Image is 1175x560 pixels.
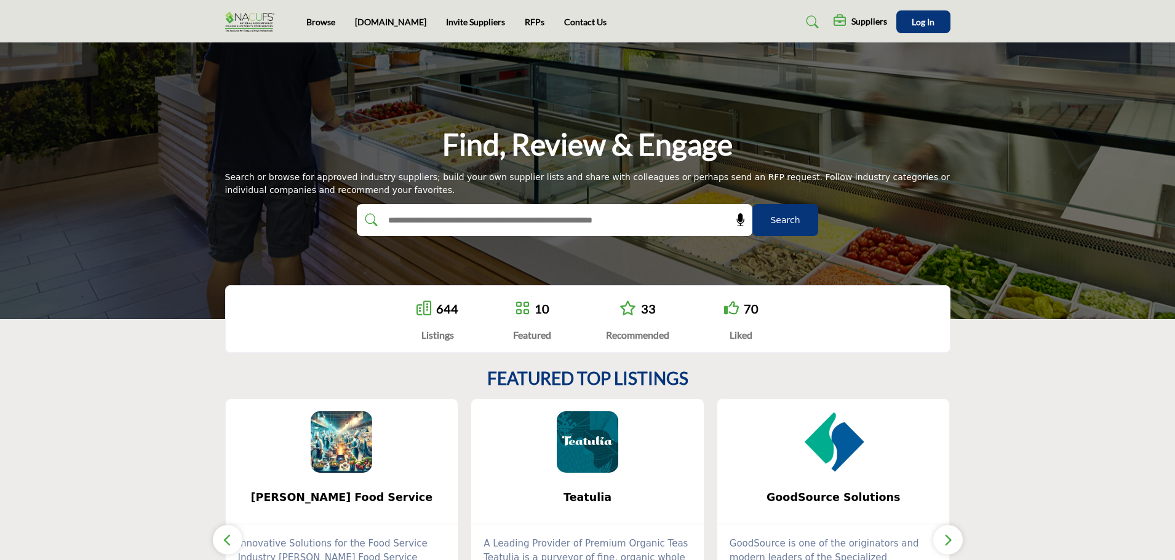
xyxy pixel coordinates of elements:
span: [PERSON_NAME] Food Service [244,489,440,505]
div: Suppliers [834,15,887,30]
img: Site Logo [225,12,281,32]
i: Go to Liked [724,301,739,315]
a: 10 [535,301,549,316]
img: Teatulia [557,411,618,473]
a: RFPs [525,17,544,27]
a: Go to Featured [515,301,530,317]
a: 644 [436,301,458,316]
a: 33 [641,301,656,316]
a: Invite Suppliers [446,17,505,27]
div: Featured [513,328,551,342]
div: Listings [416,328,458,342]
b: Teatulia [490,481,685,514]
h2: FEATURED TOP LISTINGS [487,368,688,389]
a: Go to Recommended [619,301,636,317]
img: Schwan's Food Service [311,411,372,473]
a: Browse [306,17,335,27]
h1: Find, Review & Engage [442,125,733,164]
b: Schwan's Food Service [244,481,440,514]
a: [DOMAIN_NAME] [355,17,426,27]
a: GoodSource Solutions [717,481,950,514]
span: Search [770,214,800,227]
a: [PERSON_NAME] Food Service [226,481,458,514]
a: Contact Us [564,17,607,27]
a: 70 [744,301,759,316]
div: Liked [724,328,759,342]
span: GoodSource Solutions [736,489,931,505]
h5: Suppliers [851,16,887,27]
a: Search [794,12,827,32]
div: Recommended [606,328,669,342]
a: Teatulia [471,481,704,514]
b: GoodSource Solutions [736,481,931,514]
span: Teatulia [490,489,685,505]
button: Log In [896,10,950,33]
span: Log In [912,17,934,27]
button: Search [752,204,818,236]
img: GoodSource Solutions [803,411,864,473]
div: Search or browse for approved industry suppliers; build your own supplier lists and share with co... [225,171,950,197]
